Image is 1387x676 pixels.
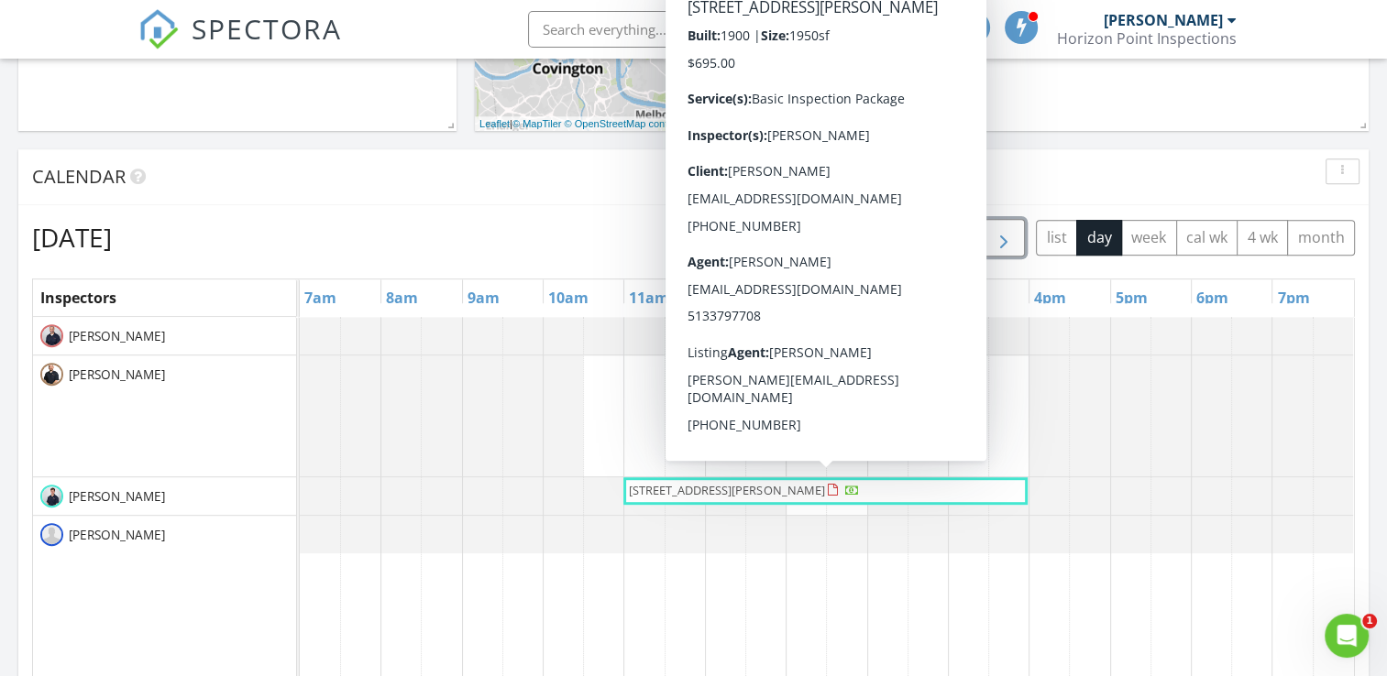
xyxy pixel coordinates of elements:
[1176,220,1238,256] button: cal wk
[479,118,510,129] a: Leaflet
[40,324,63,347] img: headshots1270.jpg
[65,365,169,384] span: [PERSON_NAME]
[138,25,342,63] a: SPECTORA
[1237,220,1288,256] button: 4 wk
[381,283,423,312] a: 8am
[863,220,930,256] button: [DATE]
[1121,220,1177,256] button: week
[565,118,701,129] a: © OpenStreetMap contributors
[300,283,341,312] a: 7am
[65,327,169,345] span: [PERSON_NAME]
[40,485,63,507] img: headshots1260.jpg
[40,523,63,546] img: default-user-f0147aede5fd5fa78ca7ade42f37bd4542148d508eef1c3d3ea960f66861d68b.jpg
[65,487,169,506] span: [PERSON_NAME]
[1029,283,1071,312] a: 4pm
[1111,283,1152,312] a: 5pm
[706,283,755,312] a: 12pm
[463,283,504,312] a: 9am
[868,283,909,312] a: 2pm
[1325,614,1369,658] iframe: Intercom live chat
[1036,220,1077,256] button: list
[65,526,169,544] span: [PERSON_NAME]
[40,363,63,386] img: 448635409_1069519171292534_3646926802987950864_n.jpg
[1287,220,1355,256] button: month
[709,358,801,409] span: Door Replacement [PERSON_NAME]
[528,11,895,48] input: Search everything...
[1272,283,1314,312] a: 7pm
[1057,29,1237,48] div: Horizon Point Inspections
[512,118,562,129] a: © MapTiler
[787,283,828,312] a: 1pm
[138,9,179,49] img: The Best Home Inspection Software - Spectora
[624,283,674,312] a: 11am
[475,116,706,132] div: |
[1104,11,1223,29] div: [PERSON_NAME]
[941,219,984,256] button: Previous day
[1076,220,1122,256] button: day
[192,9,342,48] span: SPECTORA
[789,358,899,428] span: Radon Drop Off [STREET_ADDRESS] ([STREET_ADDRESS])
[949,283,990,312] a: 3pm
[983,219,1026,256] button: Next day
[629,482,824,498] span: [STREET_ADDRESS][PERSON_NAME]
[40,288,116,308] span: Inspectors
[32,219,112,256] h2: [DATE]
[1362,614,1377,628] span: 1
[1192,283,1233,312] a: 6pm
[544,283,593,312] a: 10am
[710,322,813,338] span: [STREET_ADDRESS]
[32,164,126,189] span: Calendar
